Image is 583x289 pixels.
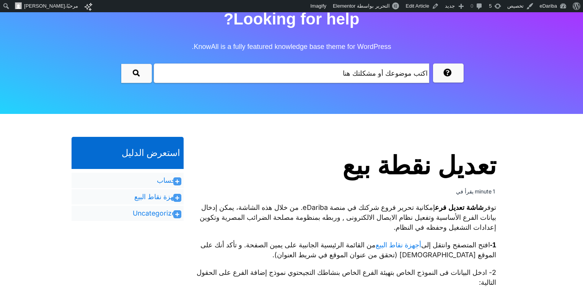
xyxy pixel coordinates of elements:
a: Uncategorized [133,209,180,218]
a: أجهزة نقاط البيع [376,240,421,250]
input: search-query [154,63,429,83]
strong: 1- [490,241,496,249]
h2: استعرض الدليل [72,137,184,169]
p: افتح المتصفح وانتقل إلى من القائمة الرئيسية الجانبية على يمين الصفحة. و تأكد أنك على الموقع [DEMO... [195,240,497,260]
a: الحساب [157,176,180,185]
span: التحرير بواسطة Elementor [333,3,389,9]
p: 2- ادخل البيانات فى النموذج الخاص بتهيئة الفرع الخاص بنشاطك التجيحتوي نموذج إضافة الفرع على الحقو... [195,268,497,287]
a: اجهزة نقاط البيع [134,192,180,201]
span: 1 [493,185,495,199]
strong: شاشة تعديل فرع [435,204,484,211]
span: يقرأ في [456,185,474,199]
p: توفر إمكانية تحرير فروع شركتك في منصة eDariba. من خلال هذه الشاشة، يمكن إدخال بيانات الفرع الأساس... [195,203,497,232]
span: minute [475,185,492,199]
h1: تعديل نقطة بيع [195,151,497,181]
